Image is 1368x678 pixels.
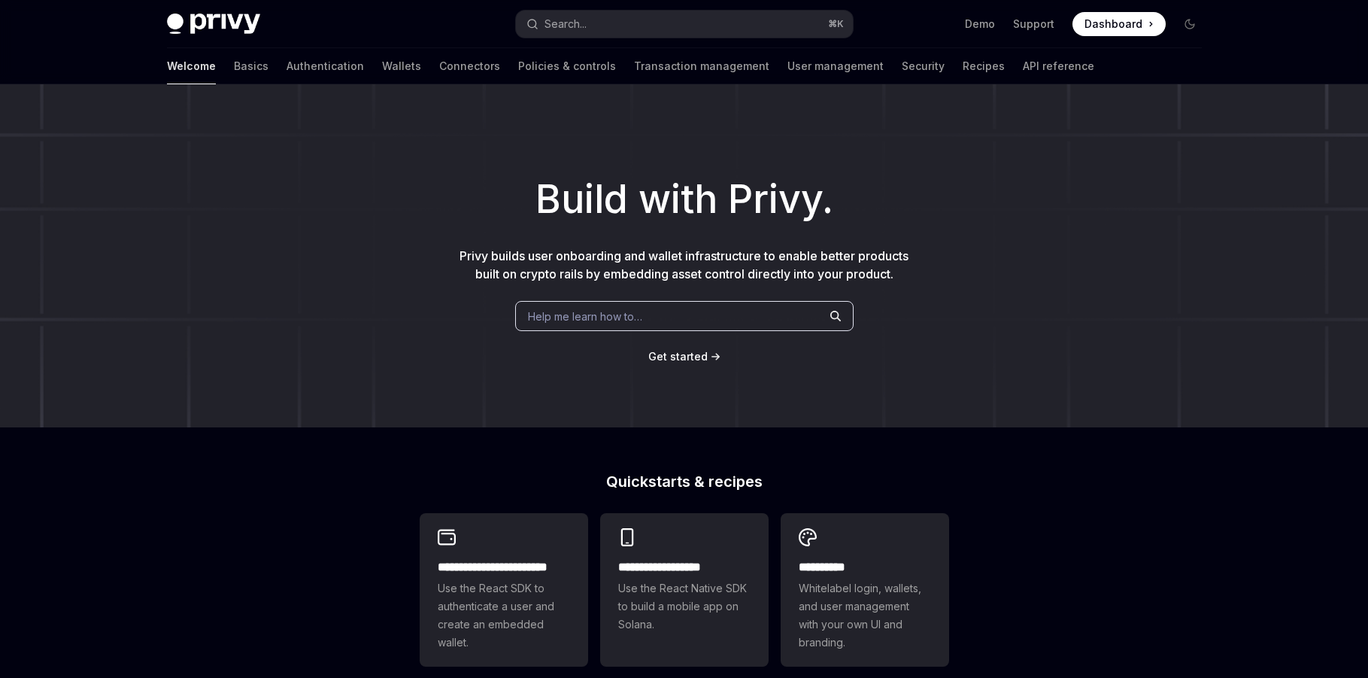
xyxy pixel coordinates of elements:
span: Dashboard [1084,17,1142,32]
a: **** *****Whitelabel login, wallets, and user management with your own UI and branding. [781,513,949,667]
a: Authentication [287,48,364,84]
a: User management [787,48,884,84]
button: Toggle dark mode [1178,12,1202,36]
a: Wallets [382,48,421,84]
a: Support [1013,17,1054,32]
button: Open search [516,11,853,38]
a: Connectors [439,48,500,84]
a: **** **** **** ***Use the React Native SDK to build a mobile app on Solana. [600,513,769,667]
img: dark logo [167,14,260,35]
h2: Quickstarts & recipes [420,474,949,489]
span: Use the React SDK to authenticate a user and create an embedded wallet. [438,579,570,652]
a: API reference [1023,48,1094,84]
span: ⌘ K [828,18,844,30]
h1: Build with Privy. [24,170,1344,229]
span: Get started [648,350,708,363]
a: Policies & controls [518,48,616,84]
span: Use the React Native SDK to build a mobile app on Solana. [618,579,751,634]
a: Get started [648,349,708,364]
a: Transaction management [634,48,769,84]
a: Demo [965,17,995,32]
span: Help me learn how to… [528,309,642,324]
a: Basics [234,48,268,84]
a: Welcome [167,48,216,84]
span: Whitelabel login, wallets, and user management with your own UI and branding. [799,579,931,652]
div: Search... [544,15,587,33]
a: Recipes [963,48,1005,84]
a: Dashboard [1072,12,1166,36]
span: Privy builds user onboarding and wallet infrastructure to enable better products built on crypto ... [460,248,908,281]
a: Security [902,48,945,84]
